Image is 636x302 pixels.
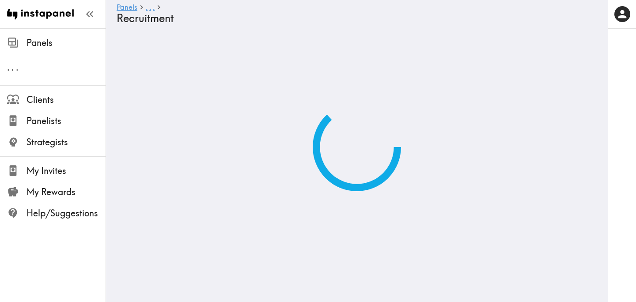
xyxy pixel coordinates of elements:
span: My Invites [26,165,106,177]
a: Panels [117,4,137,12]
h4: Recruitment [117,12,590,25]
span: Clients [26,94,106,106]
span: Help/Suggestions [26,207,106,219]
span: Strategists [26,136,106,148]
a: ... [146,4,155,12]
span: Panelists [26,115,106,127]
span: My Rewards [26,186,106,198]
span: . [16,62,19,73]
span: . [146,3,148,11]
span: . [153,3,155,11]
span: . [11,62,14,73]
span: . [149,3,151,11]
span: Panels [26,37,106,49]
span: . [7,62,10,73]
